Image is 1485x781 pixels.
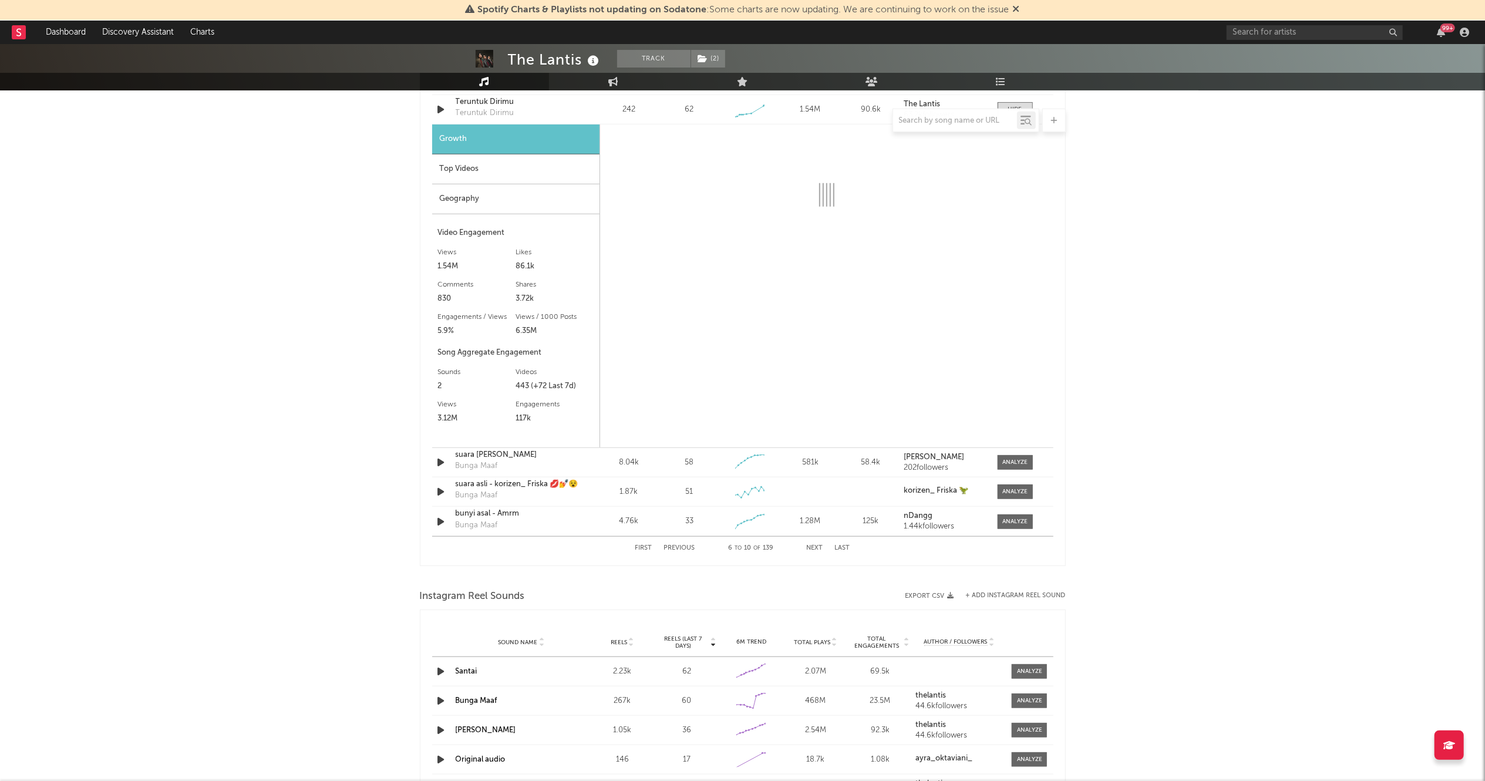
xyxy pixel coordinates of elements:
[786,666,845,678] div: 2.07M
[658,725,716,736] div: 36
[658,666,716,678] div: 62
[783,104,837,116] div: 1.54M
[516,379,594,393] div: 443 (+72 Last 7d)
[904,453,964,461] strong: [PERSON_NAME]
[658,754,716,766] div: 17
[735,546,742,551] span: to
[456,668,477,675] a: Santai
[904,512,985,520] a: nDangg
[658,695,716,707] div: 60
[904,487,985,495] a: korizen_ Friska 🦖
[851,666,910,678] div: 69.5k
[516,365,594,379] div: Videos
[851,754,910,766] div: 1.08k
[456,697,497,705] a: Bunga Maaf
[786,695,845,707] div: 468M
[722,638,781,647] div: 6M Trend
[635,545,652,551] button: First
[420,590,525,604] span: Instagram Reel Sounds
[843,457,898,469] div: 58.4k
[438,365,516,379] div: Sounds
[456,107,514,119] div: Teruntuk Dirimu
[905,593,954,600] button: Export CSV
[843,516,898,527] div: 125k
[593,754,652,766] div: 146
[617,50,691,68] button: Track
[915,755,972,762] strong: ayra_oktaviani_
[904,453,985,462] a: [PERSON_NAME]
[719,541,783,556] div: 6 10 139
[593,695,652,707] div: 267k
[438,346,594,360] div: Song Aggregate Engagement
[602,457,656,469] div: 8.04k
[456,460,498,472] div: Bunga Maaf
[438,292,516,306] div: 830
[516,310,594,324] div: Views / 1000 Posts
[456,726,516,734] a: [PERSON_NAME]
[516,260,594,274] div: 86.1k
[508,50,602,69] div: The Lantis
[438,226,594,240] div: Video Engagement
[516,324,594,338] div: 6.35M
[807,545,823,551] button: Next
[516,245,594,260] div: Likes
[438,324,516,338] div: 5.9%
[753,546,760,551] span: of
[685,104,693,116] div: 62
[915,755,1004,763] a: ayra_oktaviani_
[915,702,1004,711] div: 44.6k followers
[438,379,516,393] div: 2
[478,5,1009,15] span: : Some charts are now updating. We are continuing to work on the issue
[658,635,709,649] span: Reels (last 7 days)
[432,154,600,184] div: Top Videos
[685,457,693,469] div: 58
[904,523,985,531] div: 1.44k followers
[851,635,903,649] span: Total Engagements
[438,398,516,412] div: Views
[516,412,594,426] div: 117k
[1437,28,1445,37] button: 99+
[915,721,1004,729] a: thelantis
[456,520,498,531] div: Bunga Maaf
[1440,23,1455,32] div: 99 +
[893,116,1017,126] input: Search by song name or URL
[904,464,985,472] div: 202 followers
[904,512,932,520] strong: nDangg
[685,516,693,527] div: 33
[851,725,910,736] div: 92.3k
[94,21,182,44] a: Discovery Assistant
[456,449,578,461] a: suara [PERSON_NAME]
[438,260,516,274] div: 1.54M
[456,490,498,501] div: Bunga Maaf
[904,487,968,494] strong: korizen_ Friska 🦖
[602,516,656,527] div: 4.76k
[516,292,594,306] div: 3.72k
[904,100,985,109] a: The Lantis
[611,639,627,646] span: Reels
[1013,5,1020,15] span: Dismiss
[835,545,850,551] button: Last
[456,96,578,108] a: Teruntuk Dirimu
[438,278,516,292] div: Comments
[438,310,516,324] div: Engagements / Views
[664,545,695,551] button: Previous
[516,278,594,292] div: Shares
[691,50,725,68] button: (2)
[456,508,578,520] a: bunyi asal - Amrm
[438,245,516,260] div: Views
[783,457,837,469] div: 581k
[685,486,693,498] div: 51
[456,479,578,490] a: suara asli - korizen_ Friska 💋💅😵
[924,638,988,646] span: Author / Followers
[432,124,600,154] div: Growth
[843,104,898,116] div: 90.6k
[1227,25,1403,40] input: Search for artists
[438,412,516,426] div: 3.12M
[786,725,845,736] div: 2.54M
[498,639,537,646] span: Sound Name
[593,666,652,678] div: 2.23k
